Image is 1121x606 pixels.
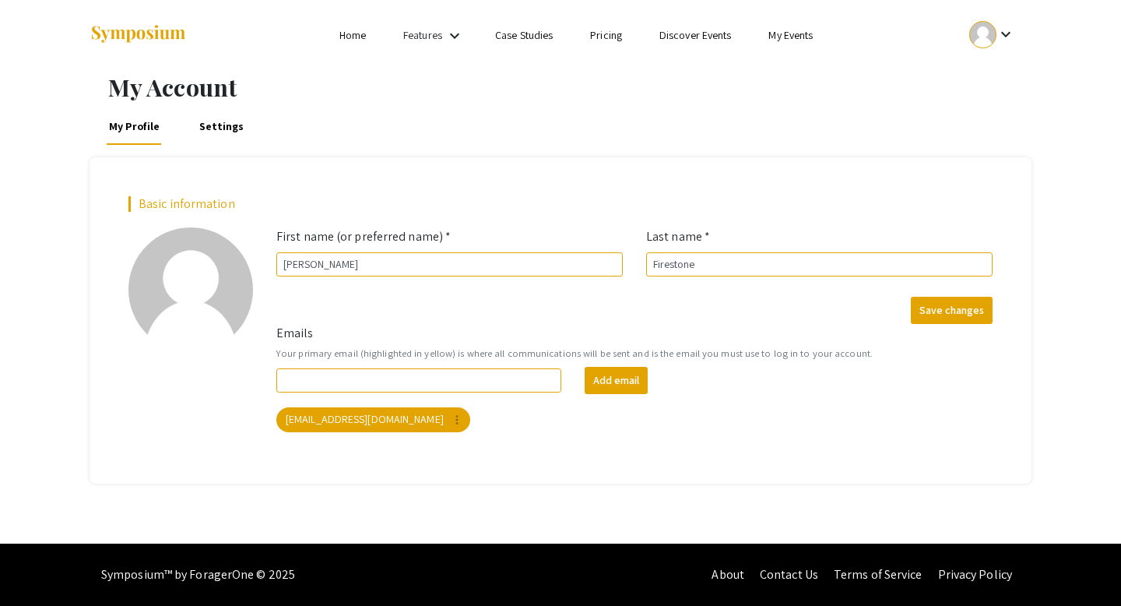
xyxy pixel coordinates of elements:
label: Emails [276,324,314,343]
small: Your primary email (highlighted in yellow) is where all communications will be sent and is the em... [276,346,993,361]
button: Add email [585,367,648,394]
a: Pricing [590,28,622,42]
a: About [712,566,744,583]
app-email-chip: Your primary email [273,404,473,435]
button: Save changes [911,297,993,324]
a: Settings [196,107,247,145]
mat-icon: more_vert [450,413,464,427]
a: Home [339,28,366,42]
iframe: Chat [12,536,66,594]
mat-chip-list: Your emails [276,404,993,435]
mat-icon: Expand Features list [445,26,464,45]
div: Symposium™ by ForagerOne © 2025 [101,544,295,606]
label: First name (or preferred name) * [276,227,451,246]
h2: Basic information [128,196,993,211]
img: Symposium by ForagerOne [90,24,187,45]
h1: My Account [108,73,1031,101]
a: My Profile [107,107,163,145]
label: Last name * [646,227,710,246]
mat-icon: Expand account dropdown [996,25,1015,44]
a: Features [403,28,442,42]
a: Contact Us [760,566,818,583]
a: My Events [768,28,813,42]
a: Discover Events [659,28,732,42]
a: Privacy Policy [938,566,1012,583]
a: Terms of Service [834,566,922,583]
mat-chip: [EMAIL_ADDRESS][DOMAIN_NAME] [276,407,470,432]
a: Case Studies [495,28,553,42]
button: Expand account dropdown [953,17,1031,52]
